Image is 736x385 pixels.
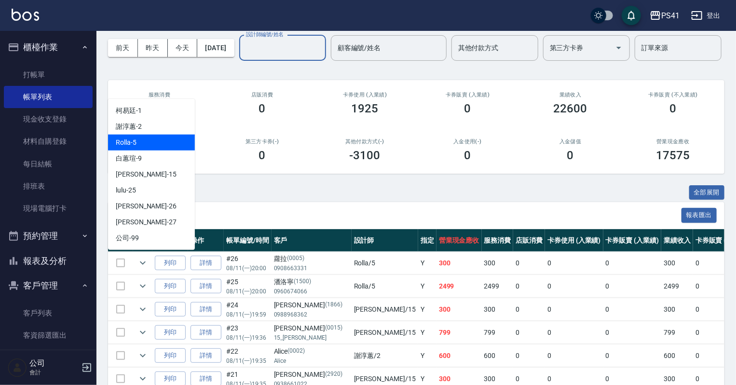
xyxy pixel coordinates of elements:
a: 客戶列表 [4,302,93,324]
button: 報表及分析 [4,248,93,274]
td: 0 [513,298,545,321]
button: 列印 [155,325,186,340]
p: 08/11 (一) 19:36 [226,333,269,342]
h3: 1925 [352,102,379,115]
button: PS41 [646,6,683,26]
a: 現金收支登錄 [4,108,93,130]
span: 公司 -99 [116,233,139,243]
td: #22 [224,344,272,367]
a: 報表匯出 [681,210,717,220]
button: expand row [136,279,150,293]
td: [PERSON_NAME] /15 [352,298,418,321]
a: 詳情 [191,256,221,271]
p: (0002) [287,346,305,357]
td: 0 [603,298,662,321]
div: 潘洛寧 [274,277,349,287]
a: 詳情 [191,348,221,363]
h3: 0 [670,102,677,115]
td: Y [418,252,436,275]
td: Rolla /5 [352,275,418,298]
td: 799 [436,321,482,344]
button: 前天 [108,39,138,57]
div: [PERSON_NAME] [274,370,349,380]
p: 會計 [29,368,79,377]
td: 2499 [661,275,693,298]
td: #23 [224,321,272,344]
button: 列印 [155,348,186,363]
button: 昨天 [138,39,168,57]
td: Y [418,321,436,344]
p: 08/11 (一) 19:35 [226,357,269,365]
button: 報表匯出 [681,208,717,223]
span: [PERSON_NAME] -15 [116,169,177,179]
th: 卡券使用 (入業績) [545,229,603,252]
span: [PERSON_NAME] -26 [116,201,177,211]
th: 客戶 [272,229,352,252]
img: Logo [12,9,39,21]
a: 排班表 [4,175,93,197]
button: 列印 [155,279,186,294]
span: 柯易廷 -1 [116,106,142,116]
a: 詳情 [191,325,221,340]
img: Person [8,358,27,377]
h2: 第三方卡券(-) [222,138,302,145]
button: expand row [136,348,150,363]
h2: 入金使用(-) [428,138,507,145]
p: 08/11 (一) 20:00 [226,287,269,296]
td: 0 [545,321,603,344]
th: 服務消費 [482,229,514,252]
p: 08/11 (一) 20:00 [226,264,269,273]
th: 設計師 [352,229,418,252]
button: save [622,6,641,25]
span: 訂單列表 [120,211,681,220]
td: #24 [224,298,272,321]
h2: 營業現金應收 [633,138,713,145]
td: 0 [603,252,662,275]
td: 0 [513,321,545,344]
a: 詳情 [191,279,221,294]
button: 客戶管理 [4,273,93,298]
td: #25 [224,275,272,298]
td: 0 [603,344,662,367]
td: Y [418,344,436,367]
h3: 0 [464,102,471,115]
h2: 入金儲值 [531,138,610,145]
p: 15_[PERSON_NAME] [274,333,349,342]
td: 0 [545,252,603,275]
td: 300 [482,298,514,321]
h3: 0 [259,102,266,115]
a: 材料自購登錄 [4,130,93,152]
span: Rolla -5 [116,137,136,148]
td: Y [418,275,436,298]
span: lulu -25 [116,185,136,195]
h3: 0 [567,149,574,162]
button: expand row [136,256,150,270]
td: 799 [661,321,693,344]
th: 帳單編號/時間 [224,229,272,252]
td: 0 [545,298,603,321]
h5: 公司 [29,358,79,368]
label: 設計師編號/姓名 [246,31,284,38]
p: (1500) [294,277,312,287]
td: 300 [661,252,693,275]
a: 每日結帳 [4,153,93,175]
div: Alice [274,346,349,357]
td: 0 [513,252,545,275]
td: 300 [482,252,514,275]
th: 操作 [188,229,224,252]
td: 600 [436,344,482,367]
a: 卡券管理 [4,346,93,369]
button: 列印 [155,302,186,317]
p: (0015) [325,323,342,333]
td: [PERSON_NAME] /15 [352,321,418,344]
a: 帳單列表 [4,86,93,108]
h3: -3100 [350,149,381,162]
button: 預約管理 [4,223,93,248]
div: 蘿拉 [274,254,349,264]
td: 0 [545,275,603,298]
h2: 店販消費 [222,92,302,98]
div: PS41 [661,10,680,22]
h3: 服務消費 [120,92,199,98]
td: 0 [603,275,662,298]
button: 櫃檯作業 [4,35,93,60]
